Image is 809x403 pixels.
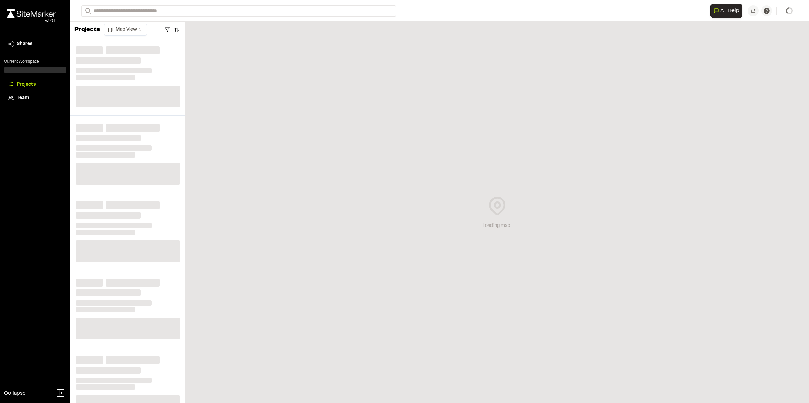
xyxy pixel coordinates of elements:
[710,4,742,18] button: Open AI Assistant
[8,40,62,48] a: Shares
[74,25,100,34] p: Projects
[17,94,29,102] span: Team
[4,389,26,397] span: Collapse
[483,222,512,230] div: Loading map...
[4,58,66,65] p: Current Workspace
[7,9,56,18] img: rebrand.png
[17,81,36,88] span: Projects
[8,81,62,88] a: Projects
[17,40,32,48] span: Shares
[710,4,745,18] div: Open AI Assistant
[81,5,93,17] button: Search
[7,18,56,24] div: Oh geez...please don't...
[8,94,62,102] a: Team
[720,7,739,15] span: AI Help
